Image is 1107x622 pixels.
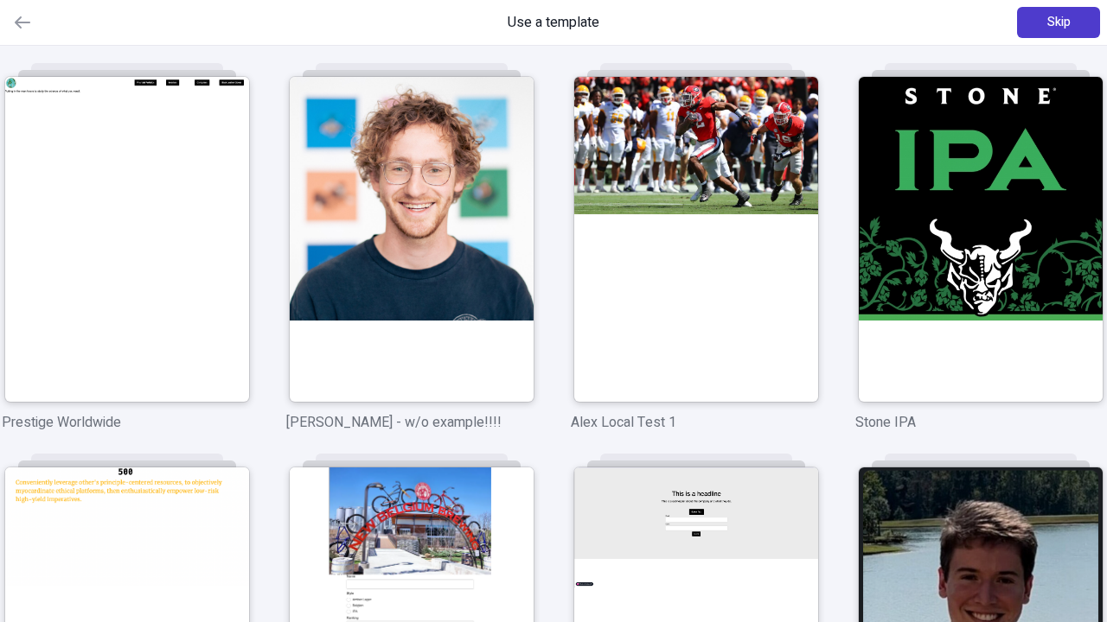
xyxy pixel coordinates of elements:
p: [PERSON_NAME] - w/o example!!!! [286,412,536,433]
p: Prestige Worldwide [2,412,252,433]
p: Alex Local Test 1 [571,412,821,433]
button: Skip [1017,7,1100,38]
span: Use a template [508,12,599,33]
p: Stone IPA [855,412,1105,433]
span: Skip [1047,13,1071,32]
